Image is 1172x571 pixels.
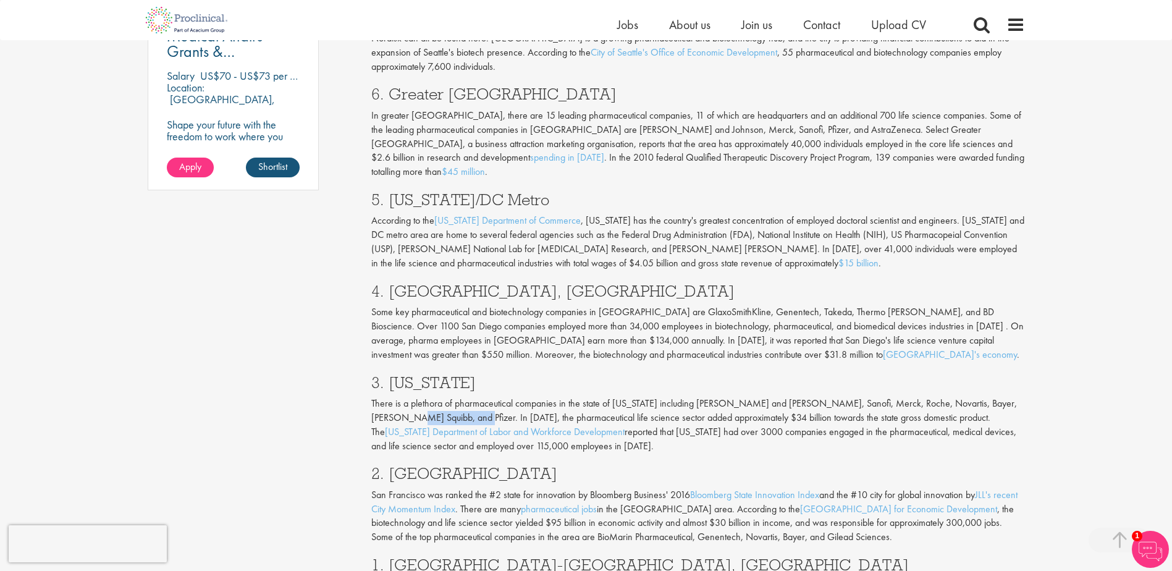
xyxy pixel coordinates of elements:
[167,69,195,83] span: Salary
[371,305,1025,362] p: Some key pharmaceutical and biotechnology companies in [GEOGRAPHIC_DATA] are GlaxoSmithKline, Gen...
[741,17,772,33] a: Join us
[167,80,204,95] span: Location:
[669,17,710,33] a: About us
[1132,531,1142,541] span: 1
[591,46,777,59] a: City of Seattle's Office of Economic Development
[167,25,263,77] span: Medical Affairs Grants & Sponsorship
[617,17,638,33] a: Jobs
[530,151,604,164] a: spending in [DATE]
[200,69,308,83] p: US$70 - US$73 per hour
[800,502,997,515] a: [GEOGRAPHIC_DATA] for Economic Development
[883,348,1017,361] a: [GEOGRAPHIC_DATA]'s economy
[371,488,1025,544] p: San Francisco was ranked the #2 state for innovation by Bloomberg Business' 2016 and the #10 city...
[1132,531,1169,568] img: Chatbot
[371,214,1025,270] p: According to the , [US_STATE] has the country's greatest concentration of employed doctoral scien...
[371,397,1025,453] p: There is a plethora of pharmaceutical companies in the state of [US_STATE] including [PERSON_NAME...
[871,17,926,33] a: Upload CV
[167,119,300,177] p: Shape your future with the freedom to work where you thrive! Join our client with this fully remo...
[167,92,275,118] p: [GEOGRAPHIC_DATA], [GEOGRAPHIC_DATA]
[9,525,167,562] iframe: reCAPTCHA
[690,488,819,501] a: Bloomberg State Innovation Index
[385,425,625,438] a: [US_STATE] Department of Labor and Workforce Development
[371,465,1025,481] h3: 2. [GEOGRAPHIC_DATA]
[434,214,581,227] a: [US_STATE] Department of Commerce
[246,158,300,177] a: Shortlist
[371,488,1018,515] a: JLL's recent City Momentum Index
[371,192,1025,208] h3: 5. [US_STATE]/DC Metro
[371,109,1025,179] p: In greater [GEOGRAPHIC_DATA], there are 15 leading pharmaceutical companies, 11 of which are head...
[371,17,1025,74] p: Seattle's pharmaceutical and biotechnology presence is definitely on the rise. Bristol-[PERSON_NA...
[521,502,597,515] a: pharmaceutical jobs
[179,160,201,173] span: Apply
[838,256,879,269] a: $15 billion
[167,28,300,59] a: Medical Affairs Grants & Sponsorship
[167,158,214,177] a: Apply
[803,17,840,33] a: Contact
[371,86,1025,102] h3: 6. Greater [GEOGRAPHIC_DATA]
[371,283,1025,299] h3: 4. [GEOGRAPHIC_DATA], [GEOGRAPHIC_DATA]
[371,374,1025,391] h3: 3. [US_STATE]
[442,165,485,178] a: $45 million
